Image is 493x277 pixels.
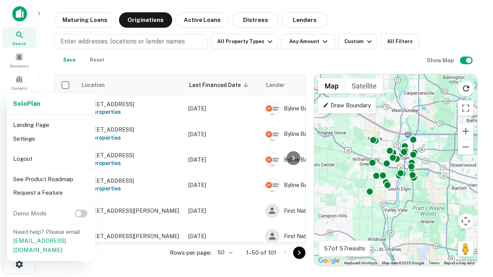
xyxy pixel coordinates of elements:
a: [EMAIL_ADDRESS][DOMAIN_NAME] [13,237,66,253]
li: Settings [10,132,92,146]
li: Request a Feature [10,186,92,200]
li: Landing Page [10,118,92,132]
strong: Solo Plan [13,100,40,107]
li: See Product Roadmap [10,172,92,186]
p: Need help? Please email [13,227,89,255]
a: SoloPlan [13,99,40,108]
iframe: Chat Widget [454,191,493,228]
li: Logout [10,152,92,166]
p: Demo Mode [10,209,50,218]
